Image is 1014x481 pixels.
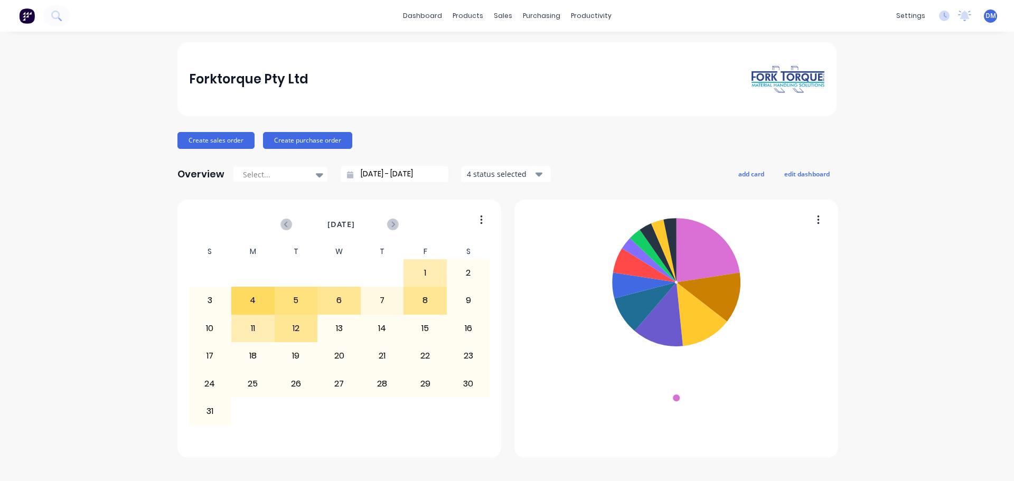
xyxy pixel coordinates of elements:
[189,370,231,397] div: 24
[327,219,355,230] span: [DATE]
[361,315,403,342] div: 14
[275,244,318,259] div: T
[404,343,446,369] div: 22
[275,315,317,342] div: 12
[404,315,446,342] div: 15
[189,315,231,342] div: 10
[404,370,446,397] div: 29
[318,315,360,342] div: 13
[461,166,551,182] button: 4 status selected
[232,343,274,369] div: 18
[447,260,490,286] div: 2
[447,287,490,314] div: 9
[489,8,518,24] div: sales
[318,343,360,369] div: 20
[189,343,231,369] div: 17
[777,167,837,181] button: edit dashboard
[985,11,996,21] span: DM
[275,343,317,369] div: 19
[263,132,352,149] button: Create purchase order
[447,343,490,369] div: 23
[318,287,360,314] div: 6
[189,398,231,425] div: 31
[404,287,446,314] div: 8
[751,65,825,94] img: Forktorque Pty Ltd
[731,167,771,181] button: add card
[189,244,232,259] div: S
[361,343,403,369] div: 21
[447,315,490,342] div: 16
[403,244,447,259] div: F
[404,260,446,286] div: 1
[891,8,931,24] div: settings
[177,132,255,149] button: Create sales order
[566,8,617,24] div: productivity
[232,287,274,314] div: 4
[232,370,274,397] div: 25
[19,8,35,24] img: Factory
[447,8,489,24] div: products
[275,370,317,397] div: 26
[447,370,490,397] div: 30
[467,168,533,180] div: 4 status selected
[232,315,274,342] div: 11
[177,164,224,185] div: Overview
[361,244,404,259] div: T
[275,287,317,314] div: 5
[447,244,490,259] div: S
[231,244,275,259] div: M
[361,287,403,314] div: 7
[189,69,308,90] div: Forktorque Pty Ltd
[398,8,447,24] a: dashboard
[318,370,360,397] div: 27
[518,8,566,24] div: purchasing
[317,244,361,259] div: W
[361,370,403,397] div: 28
[189,287,231,314] div: 3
